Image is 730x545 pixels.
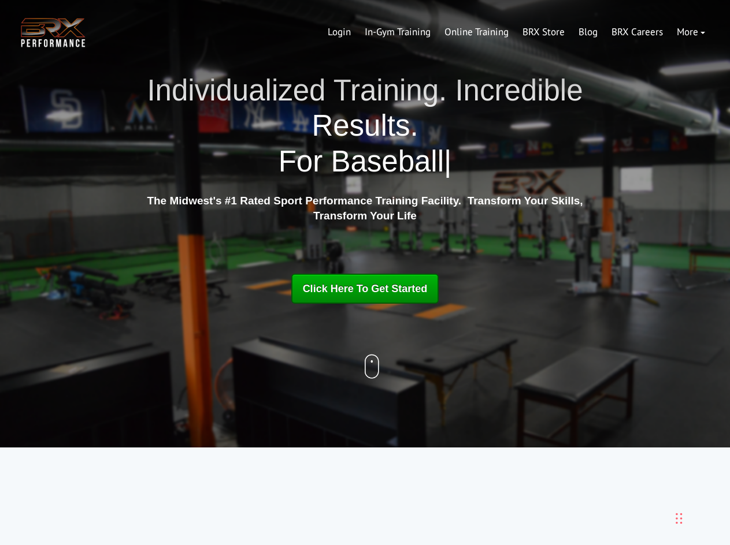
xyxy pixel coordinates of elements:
[566,420,730,545] iframe: Chat Widget
[147,195,583,222] strong: The Midwest's #1 Rated Sport Performance Training Facility. Transform Your Skills, Transform Your...
[444,145,451,178] span: |
[18,15,88,50] img: BRX Transparent Logo-2
[516,18,572,46] a: BRX Store
[670,18,712,46] a: More
[438,18,516,46] a: Online Training
[572,18,605,46] a: Blog
[676,501,683,536] div: Drag
[358,18,438,46] a: In-Gym Training
[321,18,712,46] div: Navigation Menu
[321,18,358,46] a: Login
[279,145,444,178] span: For Baseball
[143,73,588,179] h1: Individualized Training. Incredible Results.
[303,283,428,294] span: Click Here To Get Started
[605,18,670,46] a: BRX Careers
[291,274,439,304] a: Click Here To Get Started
